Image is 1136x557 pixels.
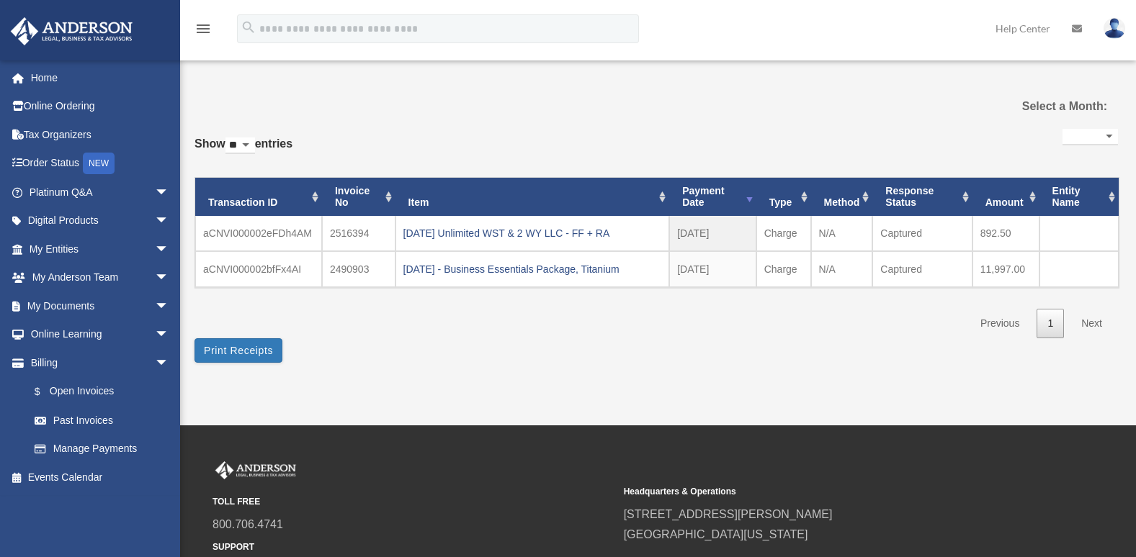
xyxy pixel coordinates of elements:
i: menu [194,20,212,37]
th: Method: activate to sort column ascending [811,178,873,217]
a: My Documentsarrow_drop_down [10,291,191,320]
a: $Open Invoices [20,377,191,407]
span: $ [43,383,50,401]
th: Item: activate to sort column ascending [395,178,670,217]
small: SUPPORT [213,540,614,555]
td: Charge [756,251,811,287]
img: Anderson Advisors Platinum Portal [213,461,299,480]
td: [DATE] [669,251,756,287]
th: Entity Name: activate to sort column ascending [1039,178,1119,217]
img: User Pic [1104,18,1125,39]
th: Type: activate to sort column ascending [756,178,811,217]
a: 800.706.4741 [213,518,283,530]
button: Print Receipts [194,338,282,363]
a: Platinum Q&Aarrow_drop_down [10,178,191,207]
span: arrow_drop_down [155,348,184,378]
a: Home [10,63,191,92]
a: Order StatusNEW [10,149,191,178]
span: arrow_drop_down [155,291,184,321]
a: Past Invoices [20,406,184,435]
a: Digital Productsarrow_drop_down [10,207,191,235]
a: My Anderson Teamarrow_drop_down [10,263,191,292]
td: N/A [811,251,873,287]
td: N/A [811,216,873,251]
td: 892.50 [972,216,1039,251]
a: Previous [970,309,1030,338]
span: arrow_drop_down [155,235,184,264]
a: Events Calendar [10,463,191,492]
span: arrow_drop_down [155,207,184,236]
a: [STREET_ADDRESS][PERSON_NAME] [624,508,833,520]
a: Billingarrow_drop_down [10,348,191,377]
td: Captured [872,216,972,251]
i: search [241,19,256,35]
select: Showentries [225,137,255,154]
a: menu [194,25,212,37]
th: Response Status: activate to sort column ascending [872,178,972,217]
span: arrow_drop_down [155,320,184,350]
a: My Entitiesarrow_drop_down [10,235,191,263]
a: Online Learningarrow_drop_down [10,320,191,349]
td: Captured [872,251,972,287]
div: NEW [83,153,115,174]
a: [GEOGRAPHIC_DATA][US_STATE] [624,528,808,540]
th: Invoice No: activate to sort column ascending [322,178,395,217]
div: [DATE] Unlimited WST & 2 WY LLC - FF + RA [403,223,662,243]
label: Select a Month: [975,96,1107,117]
td: aCNVI000002eFDh4AM [195,216,322,251]
th: Transaction ID: activate to sort column ascending [195,178,322,217]
td: 11,997.00 [972,251,1039,287]
span: arrow_drop_down [155,263,184,293]
td: Charge [756,216,811,251]
label: Show entries [194,134,292,168]
div: [DATE] - Business Essentials Package, Titanium [403,259,662,279]
td: [DATE] [669,216,756,251]
td: 2516394 [322,216,395,251]
small: TOLL FREE [213,494,614,510]
td: aCNVI000002bfFx4AI [195,251,322,287]
span: arrow_drop_down [155,178,184,207]
th: Payment Date: activate to sort column ascending [669,178,756,217]
td: 2490903 [322,251,395,287]
a: Tax Organizers [10,120,191,149]
a: Online Ordering [10,92,191,121]
a: 1 [1037,309,1064,338]
a: Next [1070,309,1113,338]
small: Headquarters & Operations [624,484,1025,499]
img: Anderson Advisors Platinum Portal [6,17,137,45]
th: Amount: activate to sort column ascending [972,178,1039,217]
a: Manage Payments [20,435,191,463]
